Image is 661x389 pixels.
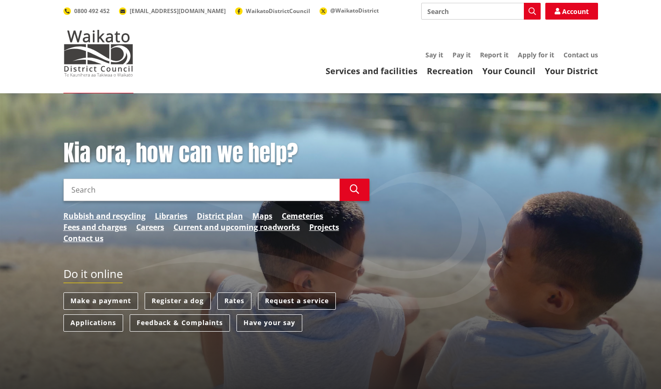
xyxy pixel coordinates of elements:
a: Cemeteries [282,210,323,222]
a: Your District [545,65,598,76]
span: [EMAIL_ADDRESS][DOMAIN_NAME] [130,7,226,15]
a: WaikatoDistrictCouncil [235,7,310,15]
input: Search input [63,179,340,201]
a: Have your say [237,314,302,332]
a: @WaikatoDistrict [320,7,379,14]
a: District plan [197,210,243,222]
a: [EMAIL_ADDRESS][DOMAIN_NAME] [119,7,226,15]
a: Contact us [564,50,598,59]
a: Rates [217,292,251,310]
h2: Do it online [63,267,123,284]
a: Careers [136,222,164,233]
span: @WaikatoDistrict [330,7,379,14]
a: Services and facilities [326,65,417,76]
span: 0800 492 452 [74,7,110,15]
input: Search input [421,3,541,20]
a: Your Council [482,65,536,76]
a: Applications [63,314,123,332]
a: Report it [480,50,508,59]
a: Register a dog [145,292,211,310]
a: Account [545,3,598,20]
a: Request a service [258,292,336,310]
span: WaikatoDistrictCouncil [246,7,310,15]
a: Contact us [63,233,104,244]
a: Make a payment [63,292,138,310]
a: Pay it [452,50,471,59]
a: Current and upcoming roadworks [174,222,300,233]
a: Libraries [155,210,188,222]
a: Maps [252,210,272,222]
a: Say it [425,50,443,59]
a: Fees and charges [63,222,127,233]
a: Apply for it [518,50,554,59]
a: Rubbish and recycling [63,210,146,222]
h1: Kia ora, how can we help? [63,140,369,167]
a: Feedback & Complaints [130,314,230,332]
img: Waikato District Council - Te Kaunihera aa Takiwaa o Waikato [63,30,133,76]
a: Projects [309,222,339,233]
a: 0800 492 452 [63,7,110,15]
a: Recreation [427,65,473,76]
